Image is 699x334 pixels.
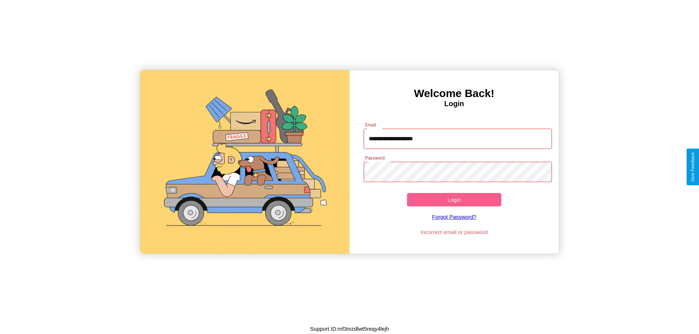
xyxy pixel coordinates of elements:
[349,87,559,100] h3: Welcome Back!
[310,324,389,334] p: Support ID: mf3mzdlwt5reqy4lejh
[365,122,376,128] label: Email
[349,100,559,108] h4: Login
[140,70,349,254] img: gif
[407,193,501,206] button: Login
[360,206,549,227] a: Forgot Password?
[365,155,384,161] label: Password
[360,227,549,237] p: Incorrect email or password
[690,152,695,182] div: Give Feedback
